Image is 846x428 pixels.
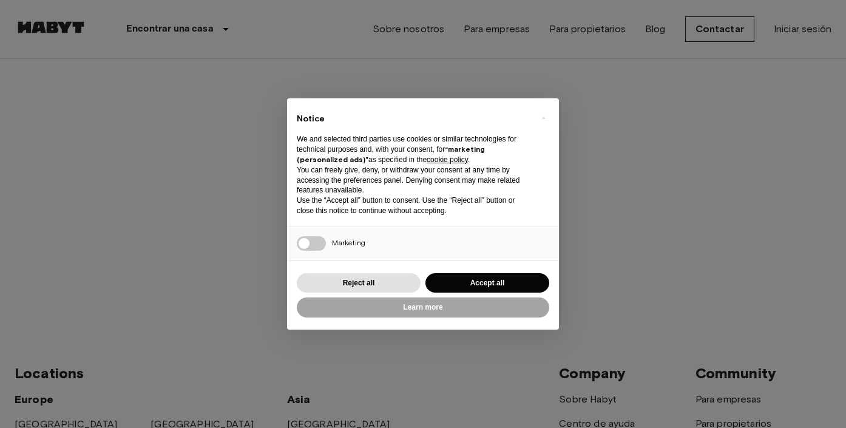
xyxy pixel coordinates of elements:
[425,273,549,293] button: Accept all
[297,165,530,195] p: You can freely give, deny, or withdraw your consent at any time by accessing the preferences pane...
[297,134,530,165] p: We and selected third parties use cookies or similar technologies for technical purposes and, wit...
[297,144,485,164] strong: “marketing (personalized ads)”
[297,195,530,216] p: Use the “Accept all” button to consent. Use the “Reject all” button or close this notice to conti...
[541,110,546,125] span: ×
[427,155,468,164] a: cookie policy
[332,238,365,247] span: Marketing
[297,113,530,125] h2: Notice
[533,108,553,127] button: Close this notice
[297,297,549,318] button: Learn more
[297,273,421,293] button: Reject all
